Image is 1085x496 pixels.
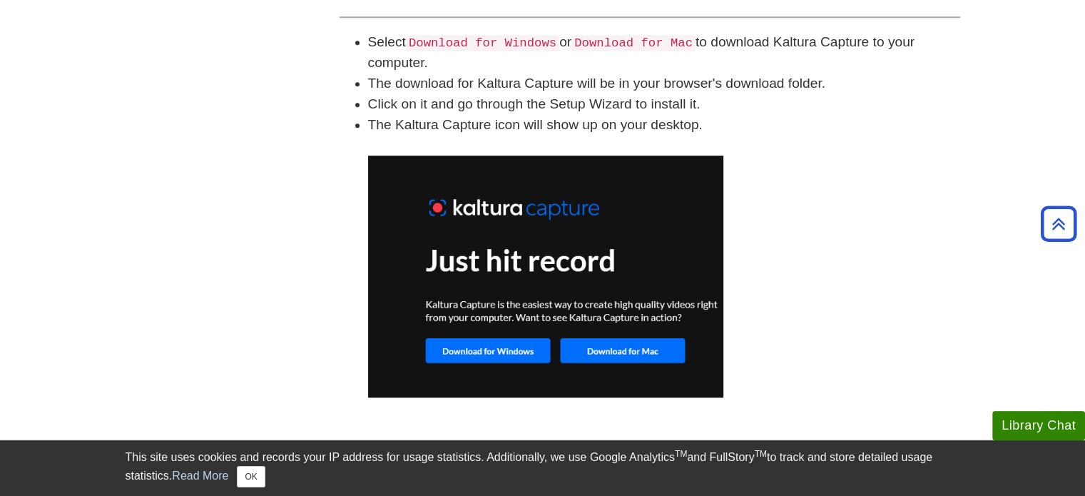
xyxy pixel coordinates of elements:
button: Library Chat [992,411,1085,440]
a: Back to Top [1036,214,1081,233]
code: Download for Mac [571,35,696,51]
button: Close [237,466,265,487]
div: This site uses cookies and records your IP address for usage statistics. Additionally, we use Goo... [126,449,960,487]
sup: TM [675,449,687,459]
li: The download for Kaltura Capture will be in your browser's download folder. [368,74,960,94]
code: Download for Windows [406,35,559,51]
sup: TM [755,449,767,459]
li: Select or to download Kaltura Capture to your computer. [368,32,960,74]
li: Click on it and go through the Setup Wizard to install it. [368,94,960,115]
li: The Kaltura Capture icon will show up on your desktop. [368,115,960,398]
a: Read More [172,470,228,482]
img: kaltura capture download [368,156,723,398]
